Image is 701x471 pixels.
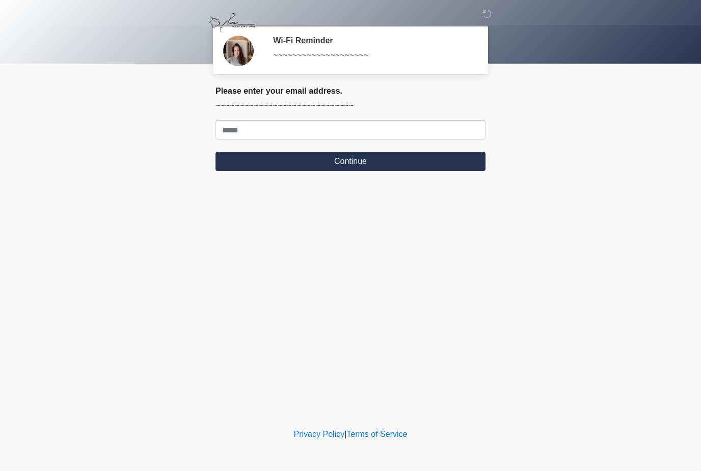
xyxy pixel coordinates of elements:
[215,100,486,112] p: ~~~~~~~~~~~~~~~~~~~~~~~~~~~~~
[344,430,346,438] a: |
[205,8,259,38] img: Viona Medical Spa Logo
[215,152,486,171] button: Continue
[346,430,407,438] a: Terms of Service
[294,430,345,438] a: Privacy Policy
[273,49,470,62] div: ~~~~~~~~~~~~~~~~~~~~
[223,36,254,66] img: Agent Avatar
[215,86,486,96] h2: Please enter your email address.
